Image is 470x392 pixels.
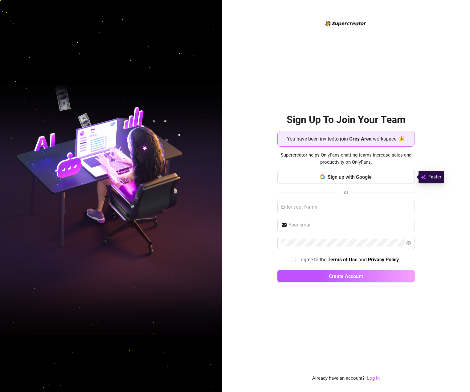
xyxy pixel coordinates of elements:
h2: Sign Up To Join Your Team [277,113,415,126]
span: Already have an account? [312,375,365,382]
input: Your email [288,221,411,229]
a: Log In [367,375,380,381]
span: I agree to the [298,257,328,263]
span: eye-invisible [406,240,411,245]
button: Sign up with Google [277,171,415,183]
span: Faster [428,174,441,181]
span: or [344,190,348,195]
span: Sign up with Google [328,174,372,180]
button: Create Account [277,270,415,282]
img: logo-BBDzfeDw.svg [325,21,366,26]
input: Enter your Name [277,201,415,213]
img: svg%3e [421,174,426,181]
span: Create Account [329,273,363,279]
span: Supercreator helps OnlyFans chatting teams increase sales and productivity on OnlyFans. [277,152,415,166]
span: and [358,257,368,263]
a: Log In [367,375,380,382]
a: Privacy Policy [368,257,399,263]
strong: Grey Area [349,136,372,142]
span: workspace 🎉 [373,135,405,143]
span: You have been invited to join [287,135,348,143]
a: Terms of Use [328,257,358,263]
